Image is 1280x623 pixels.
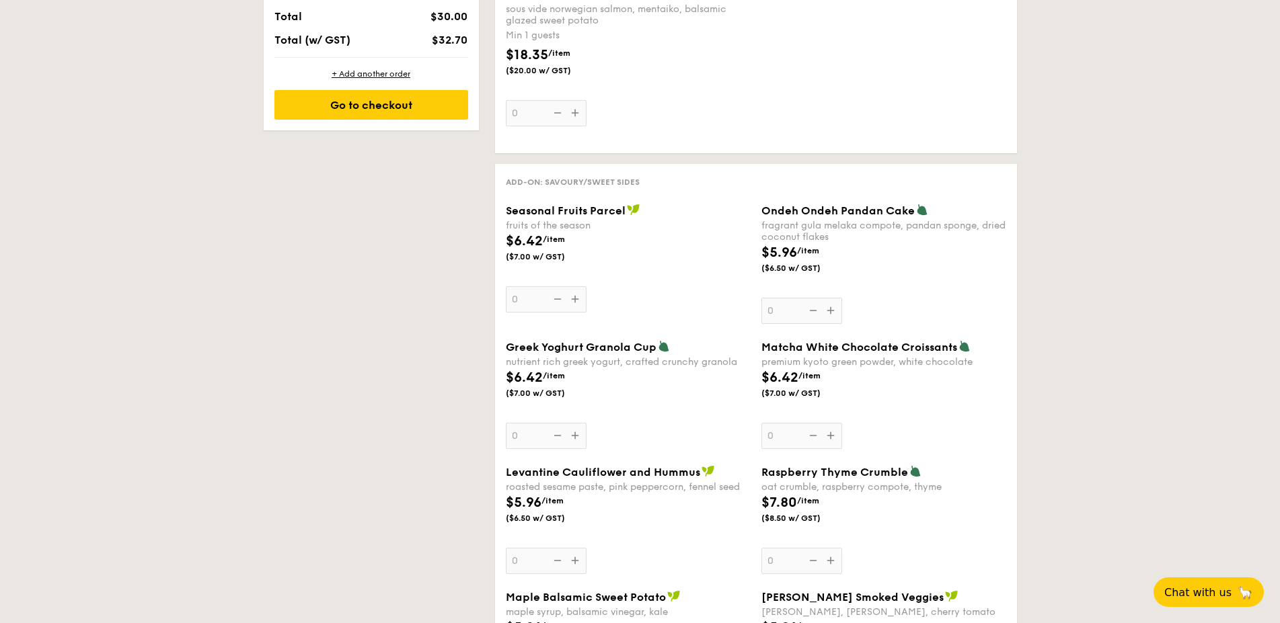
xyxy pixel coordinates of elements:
[798,371,821,380] span: /item
[506,513,597,524] span: ($6.50 w/ GST)
[658,340,670,352] img: icon-vegetarian.fe4039eb.svg
[506,251,597,262] span: ($7.00 w/ GST)
[506,204,626,217] span: Seasonal Fruits Parcel
[274,90,468,120] div: Go to checkout
[274,69,468,79] div: + Add another order
[548,48,570,58] span: /item
[797,496,819,505] span: /item
[916,204,928,216] img: icon-vegetarian.fe4039eb.svg
[430,10,467,23] span: $30.00
[945,590,958,602] img: icon-vegan.f8ff3823.svg
[506,220,751,231] div: fruits of the season
[506,356,751,368] div: nutrient rich greek yogurt, crafted crunchy granola
[506,370,543,386] span: $6.42
[506,233,543,249] span: $6.42
[506,3,751,26] div: sous vide norwegian salmon, mentaiko, balsamic glazed sweet potato
[274,34,350,46] span: Total (w/ GST)
[909,465,921,477] img: icon-vegetarian.fe4039eb.svg
[761,495,797,511] span: $7.80
[627,204,640,216] img: icon-vegan.f8ff3823.svg
[506,388,597,399] span: ($7.00 w/ GST)
[761,591,944,604] span: [PERSON_NAME] Smoked Veggies
[274,10,302,23] span: Total
[761,606,1006,618] div: [PERSON_NAME], [PERSON_NAME], cherry tomato
[1164,586,1232,599] span: Chat with us
[432,34,467,46] span: $32.70
[1237,585,1253,600] span: 🦙
[506,47,548,63] span: $18.35
[761,513,853,524] span: ($8.50 w/ GST)
[761,245,797,261] span: $5.96
[506,177,640,187] span: Add-on: Savoury/Sweet Sides
[761,370,798,386] span: $6.42
[506,65,597,76] span: ($20.00 w/ GST)
[702,465,715,477] img: icon-vegan.f8ff3823.svg
[541,496,564,505] span: /item
[506,341,656,354] span: Greek Yoghurt Granola Cup
[543,235,565,244] span: /item
[958,340,971,352] img: icon-vegetarian.fe4039eb.svg
[761,220,1006,243] div: fragrant gula melaka compote, pandan sponge, dried coconut flakes
[1154,577,1264,607] button: Chat with us🦙
[797,246,819,255] span: /item
[543,371,565,380] span: /item
[506,591,666,604] span: Maple Balsamic Sweet Potato
[506,29,751,42] div: Min 1 guests
[761,466,908,479] span: Raspberry Thyme Crumble
[761,204,915,217] span: Ondeh Ondeh Pandan Cake
[761,341,957,354] span: Matcha White Chocolate Croissants
[761,481,1006,493] div: oat crumble, raspberry compote, thyme
[506,606,751,618] div: maple syrup, balsamic vinegar, kale
[761,356,1006,368] div: premium kyoto green powder, white chocolate
[761,263,853,274] span: ($6.50 w/ GST)
[506,481,751,493] div: roasted sesame paste, pink peppercorn, fennel seed
[506,466,700,479] span: Levantine Cauliflower and Hummus
[667,590,681,602] img: icon-vegan.f8ff3823.svg
[761,388,853,399] span: ($7.00 w/ GST)
[506,495,541,511] span: $5.96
